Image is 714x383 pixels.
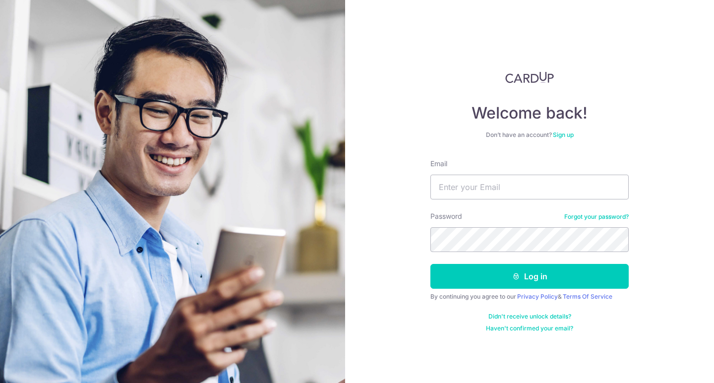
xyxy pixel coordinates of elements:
[430,211,462,221] label: Password
[505,71,554,83] img: CardUp Logo
[563,293,612,300] a: Terms Of Service
[486,324,573,332] a: Haven't confirmed your email?
[430,175,629,199] input: Enter your Email
[430,131,629,139] div: Don’t have an account?
[564,213,629,221] a: Forgot your password?
[430,264,629,289] button: Log in
[430,293,629,301] div: By continuing you agree to our &
[517,293,558,300] a: Privacy Policy
[553,131,574,138] a: Sign up
[430,159,447,169] label: Email
[488,313,571,320] a: Didn't receive unlock details?
[430,103,629,123] h4: Welcome back!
